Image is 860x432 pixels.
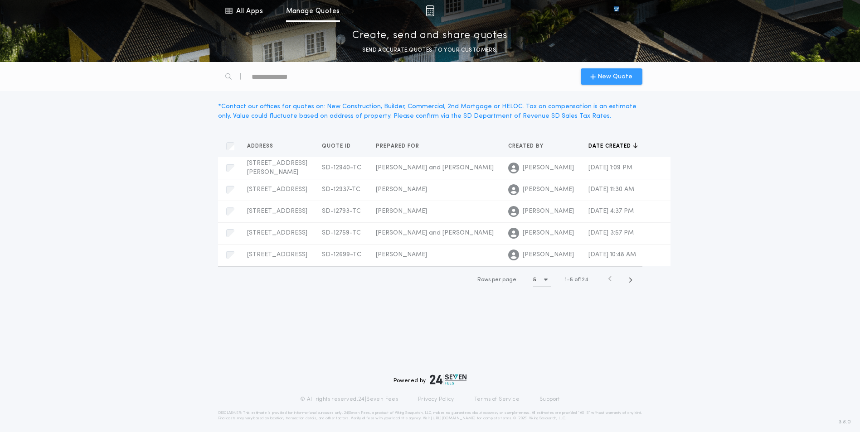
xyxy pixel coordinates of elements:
[426,5,434,16] img: img
[523,250,574,259] span: [PERSON_NAME]
[376,186,427,193] span: [PERSON_NAME]
[352,29,508,43] p: Create, send and share quotes
[376,230,494,236] span: [PERSON_NAME] and [PERSON_NAME]
[247,160,307,176] span: [STREET_ADDRESS][PERSON_NAME]
[508,143,545,150] span: Created by
[588,251,636,258] span: [DATE] 10:48 AM
[570,277,573,283] span: 5
[247,186,307,193] span: [STREET_ADDRESS]
[533,273,551,287] button: 5
[523,185,574,194] span: [PERSON_NAME]
[376,164,494,171] span: [PERSON_NAME] and [PERSON_NAME]
[588,230,634,236] span: [DATE] 3:57 PM
[523,229,574,238] span: [PERSON_NAME]
[533,275,536,284] h1: 5
[218,102,642,121] div: * Contact our offices for quotes on: New Construction, Builder, Commercial, 2nd Mortgage or HELOC...
[376,208,427,215] span: [PERSON_NAME]
[588,186,634,193] span: [DATE] 11:30 AM
[322,142,358,151] button: Quote ID
[588,143,633,150] span: Date created
[376,251,427,258] span: [PERSON_NAME]
[247,230,307,236] span: [STREET_ADDRESS]
[418,396,454,403] a: Privacy Policy
[376,143,421,150] span: Prepared for
[588,208,634,215] span: [DATE] 4:37 PM
[588,164,632,171] span: [DATE] 1:09 PM
[322,208,361,215] span: SD-12793-TC
[839,418,851,426] span: 3.8.0
[508,142,550,151] button: Created by
[474,396,520,403] a: Terms of Service
[247,251,307,258] span: [STREET_ADDRESS]
[523,163,574,173] span: [PERSON_NAME]
[218,410,642,421] p: DISCLAIMER: This estimate is provided for informational purposes only. 24|Seven Fees, a product o...
[362,46,497,55] p: SEND ACCURATE QUOTES TO YOUR CUSTOMERS.
[565,277,567,283] span: 1
[598,72,632,82] span: New Quote
[588,142,638,151] button: Date created
[523,207,574,216] span: [PERSON_NAME]
[247,143,275,150] span: Address
[394,374,467,385] div: Powered by
[322,143,353,150] span: Quote ID
[247,142,280,151] button: Address
[477,277,518,283] span: Rows per page:
[597,6,635,15] img: vs-icon
[322,164,361,171] span: SD-12940-TC
[322,186,360,193] span: SD-12937-TC
[247,208,307,215] span: [STREET_ADDRESS]
[581,68,642,85] button: New Quote
[300,396,398,403] p: © All rights reserved. 24|Seven Fees
[322,230,361,236] span: SD-12759-TC
[431,417,476,420] a: [URL][DOMAIN_NAME]
[574,276,588,284] span: of 124
[322,251,361,258] span: SD-12699-TC
[430,374,467,385] img: logo
[539,396,560,403] a: Support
